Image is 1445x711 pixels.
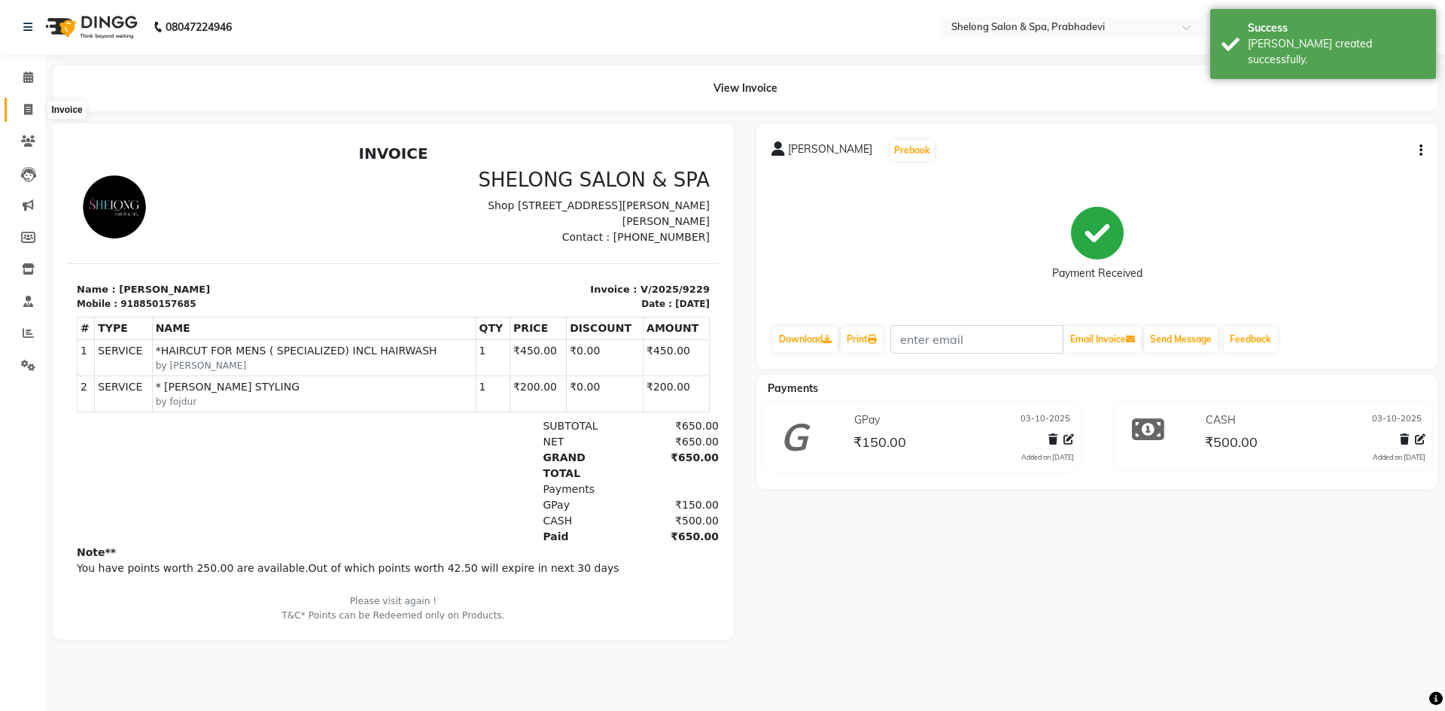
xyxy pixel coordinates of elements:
[1205,433,1258,454] span: ₹500.00
[10,178,27,201] th: #
[499,178,576,201] th: DISCOUNT
[9,422,642,438] p: You have points worth 250.00 are available.
[1144,327,1218,352] button: Send Message
[1373,452,1425,463] div: Added on [DATE]
[466,390,558,406] div: Paid
[466,296,558,311] div: NET
[9,456,642,484] p: Please visit again ! T&C* Points can be Redeemed only on Products.
[335,30,643,53] h3: SHELONG SALON & SPA
[475,376,504,388] span: CASH
[88,205,405,220] span: *HAIRCUT FOR MENS ( SPECIALIZED) INCL HAIRWASH
[27,201,84,237] td: SERVICE
[466,311,558,343] div: GRAND TOTAL
[890,325,1063,354] input: enter email
[88,257,405,270] small: by fojdur
[88,220,405,234] small: by [PERSON_NAME]
[335,144,643,159] p: Invoice : V/2025/9229
[408,178,443,201] th: QTY
[1206,412,1236,428] span: CASH
[576,201,642,237] td: ₹450.00
[443,178,499,201] th: PRICE
[335,91,643,107] p: Contact : [PHONE_NUMBER]
[773,327,838,352] a: Download
[466,343,558,359] div: Payments
[443,238,499,274] td: ₹200.00
[1372,412,1422,428] span: 03-10-2025
[1021,452,1074,463] div: Added on [DATE]
[475,360,502,372] span: GPay
[88,241,405,257] span: * [PERSON_NAME] STYLING
[1224,327,1277,352] a: Feedback
[27,238,84,274] td: SERVICE
[47,101,86,119] div: Invoice
[576,238,642,274] td: ₹200.00
[854,412,880,428] span: GPay
[890,140,934,161] button: Prebook
[1064,327,1141,352] button: Email Invoice
[558,375,651,390] div: ₹500.00
[768,381,818,395] span: Payments
[166,6,232,48] b: 08047224946
[466,280,558,296] div: SUBTOTAL
[38,6,141,48] img: logo
[576,178,642,201] th: AMOUNT
[27,178,84,201] th: TYPE
[558,311,651,343] div: ₹650.00
[408,201,443,237] td: 1
[558,280,651,296] div: ₹650.00
[9,144,317,159] p: Name : [PERSON_NAME]
[1248,20,1425,36] div: Success
[10,238,27,274] td: 2
[10,201,27,237] td: 1
[1052,266,1142,281] div: Payment Received
[788,141,872,163] span: [PERSON_NAME]
[499,201,576,237] td: ₹0.00
[53,159,128,172] div: 918850157685
[841,327,883,352] a: Print
[408,238,443,274] td: 1
[607,159,642,172] div: [DATE]
[9,6,642,24] h2: INVOICE
[443,201,499,237] td: ₹450.00
[241,424,552,436] span: Out of which points worth 42.50 will expire in next 30 days
[558,390,651,406] div: ₹650.00
[853,433,906,454] span: ₹150.00
[558,296,651,311] div: ₹650.00
[1021,412,1070,428] span: 03-10-2025
[558,359,651,375] div: ₹150.00
[84,178,408,201] th: NAME
[53,65,1437,111] div: View Invoice
[573,159,604,172] div: Date :
[9,159,50,172] div: Mobile :
[499,238,576,274] td: ₹0.00
[1248,36,1425,68] div: Bill created successfully.
[335,59,643,91] p: Shop [STREET_ADDRESS][PERSON_NAME][PERSON_NAME]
